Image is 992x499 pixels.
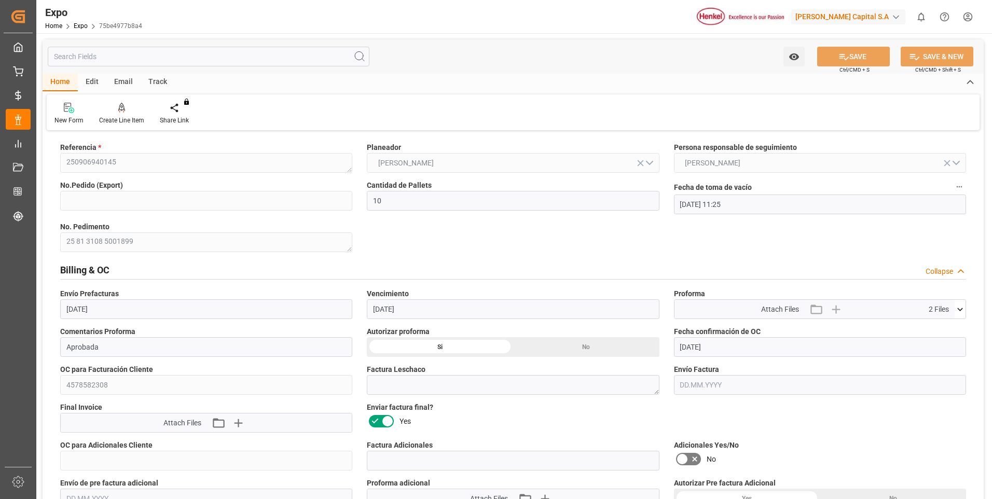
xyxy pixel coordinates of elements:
[45,5,142,20] div: Expo
[367,142,401,153] span: Planeador
[60,232,352,252] textarea: 25 81 3108 5001899
[60,263,109,277] h2: Billing & OC
[697,8,784,26] img: Henkel%20logo.jpg_1689854090.jpg
[674,375,966,395] input: DD.MM.YYYY
[367,180,432,191] span: Cantidad de Pallets
[707,454,716,465] span: No
[674,337,966,357] input: DD.MM.YYYY
[761,304,799,315] span: Attach Files
[674,195,966,214] input: DD.MM.YYYY HH:MM
[60,478,158,489] span: Envío de pre factura adicional
[60,180,123,191] span: No.Pedido (Export)
[60,364,153,375] span: OC para Facturación Cliente
[60,142,101,153] span: Referencia
[674,478,776,489] span: Autorizar Pre factura Adicional
[141,74,175,91] div: Track
[926,266,953,277] div: Collapse
[367,402,433,413] span: Enviar factura final?
[367,153,659,173] button: open menu
[783,47,805,66] button: open menu
[929,304,949,315] span: 2 Files
[78,74,106,91] div: Edit
[43,74,78,91] div: Home
[106,74,141,91] div: Email
[791,7,910,26] button: [PERSON_NAME] Capital S.A
[367,299,659,319] input: DD.MM.YYYY
[674,153,966,173] button: open menu
[674,326,761,337] span: Fecha confirmación de OC
[915,66,961,74] span: Ctrl/CMD + Shift + S
[953,180,966,193] button: Fecha de toma de vacío
[901,47,973,66] button: SAVE & NEW
[674,182,752,193] span: Fecha de toma de vacío
[54,116,84,125] div: New Form
[674,142,797,153] span: Persona responsable de seguimiento
[367,364,425,375] span: Factura Leschaco
[373,158,439,169] span: [PERSON_NAME]
[933,5,956,29] button: Help Center
[60,402,102,413] span: Final Invoice
[674,440,739,451] span: Adicionales Yes/No
[99,116,144,125] div: Create Line Item
[399,416,411,427] span: Yes
[60,326,135,337] span: Comentarios Proforma
[367,288,409,299] span: Vencimiento
[48,47,369,66] input: Search Fields
[791,9,905,24] div: [PERSON_NAME] Capital S.A
[60,299,352,319] input: DD.MM.YYYY
[680,158,746,169] span: [PERSON_NAME]
[60,288,119,299] span: Envío Prefacturas
[60,221,109,232] span: No. Pedimento
[910,5,933,29] button: show 0 new notifications
[60,153,352,173] textarea: 250906940145
[367,326,430,337] span: Autorizar proforma
[674,288,705,299] span: Proforma
[674,364,719,375] span: Envío Factura
[74,22,88,30] a: Expo
[163,418,201,428] span: Attach Files
[817,47,890,66] button: SAVE
[367,478,430,489] span: Proforma adicional
[45,22,62,30] a: Home
[60,440,153,451] span: OC para Adicionales Cliente
[839,66,870,74] span: Ctrl/CMD + S
[367,440,433,451] span: Factura Adicionales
